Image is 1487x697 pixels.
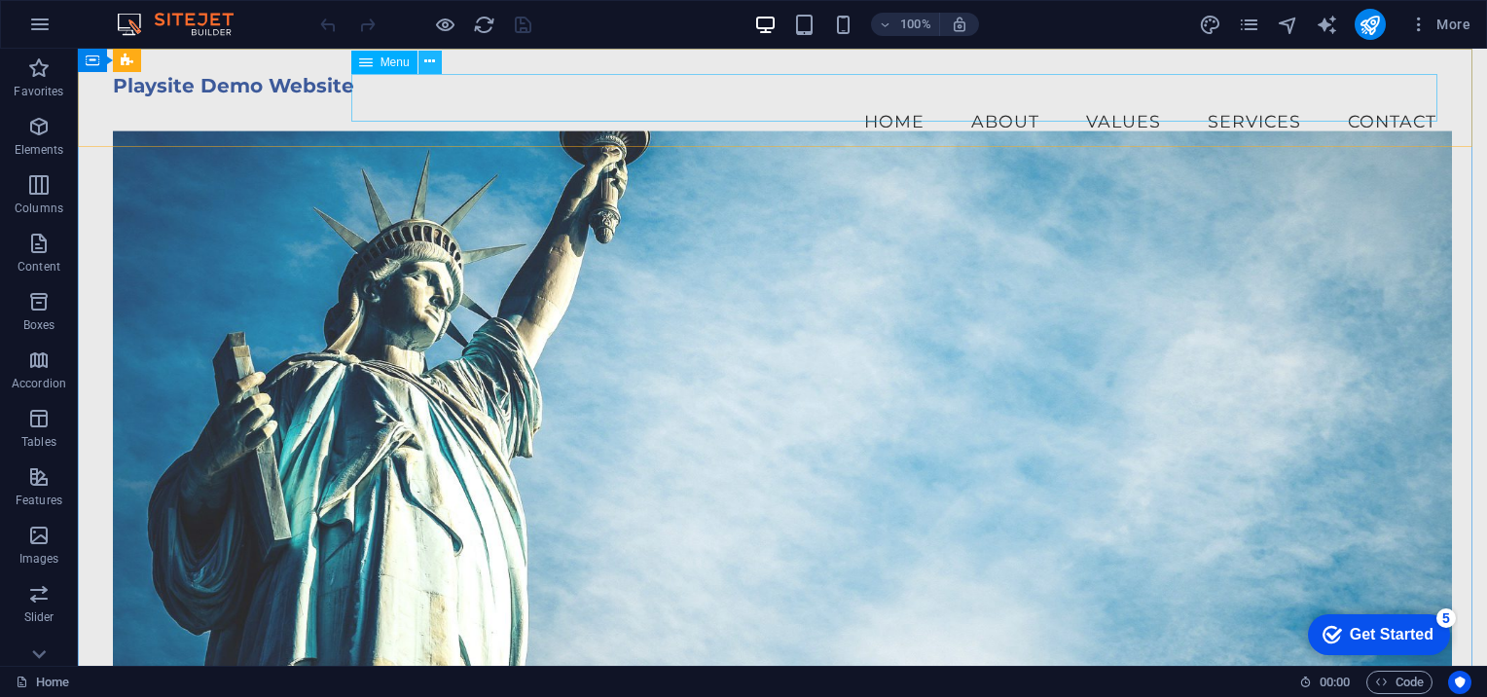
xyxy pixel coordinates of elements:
button: publish [1355,9,1386,40]
p: Slider [24,609,54,625]
button: 100% [871,13,940,36]
p: Favorites [14,84,63,99]
button: reload [472,13,495,36]
p: Elements [15,142,64,158]
span: Code [1375,671,1424,694]
button: Usercentrics [1448,671,1471,694]
span: Menu [381,56,410,68]
i: On resize automatically adjust zoom level to fit chosen device. [951,16,968,33]
p: Features [16,493,62,508]
p: Content [18,259,60,275]
p: Columns [15,201,63,216]
h6: 100% [900,13,931,36]
button: navigator [1277,13,1300,36]
span: 00 00 [1320,671,1350,694]
button: More [1401,9,1478,40]
button: design [1199,13,1222,36]
p: Boxes [23,317,55,333]
p: Images [19,551,59,567]
button: pages [1238,13,1261,36]
i: Navigator [1277,14,1299,36]
div: 5 [144,4,163,23]
i: Pages (Ctrl+Alt+S) [1238,14,1260,36]
i: Publish [1359,14,1381,36]
a: Click to cancel selection. Double-click to open Pages [16,671,69,694]
p: Tables [21,434,56,450]
i: Reload page [473,14,495,36]
button: Code [1366,671,1433,694]
div: Get Started 5 items remaining, 0% complete [16,10,158,51]
h6: Session time [1299,671,1351,694]
div: Get Started [57,21,141,39]
img: Editor Logo [112,13,258,36]
button: text_generator [1316,13,1339,36]
button: Click here to leave preview mode and continue editing [433,13,456,36]
span: More [1409,15,1470,34]
span: : [1333,675,1336,689]
p: Accordion [12,376,66,391]
i: AI Writer [1316,14,1338,36]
